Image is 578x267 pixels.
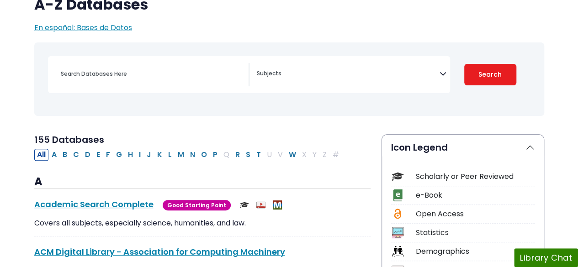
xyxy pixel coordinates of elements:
[392,189,404,201] img: Icon e-Book
[416,227,535,238] div: Statistics
[165,149,175,161] button: Filter Results L
[240,200,249,209] img: Scholarly or Peer Reviewed
[103,149,113,161] button: Filter Results F
[392,245,404,257] img: Icon Demographics
[416,246,535,257] div: Demographics
[382,135,544,160] button: Icon Legend
[416,209,535,220] div: Open Access
[94,149,103,161] button: Filter Results E
[286,149,299,161] button: Filter Results W
[273,200,282,209] img: MeL (Michigan electronic Library)
[256,200,265,209] img: Audio & Video
[34,246,285,257] a: ACM Digital Library - Association for Computing Machinery
[154,149,165,161] button: Filter Results K
[416,171,535,182] div: Scholarly or Peer Reviewed
[392,170,404,183] img: Icon Scholarly or Peer Reviewed
[82,149,93,161] button: Filter Results D
[392,208,403,220] img: Icon Open Access
[34,22,132,33] a: En español: Bases de Datos
[34,199,154,210] a: Academic Search Complete
[34,175,371,189] h3: A
[243,149,253,161] button: Filter Results S
[254,149,264,161] button: Filter Results T
[34,133,104,146] span: 155 Databases
[392,226,404,239] img: Icon Statistics
[136,149,143,161] button: Filter Results I
[113,149,125,161] button: Filter Results G
[34,149,48,161] button: All
[187,149,198,161] button: Filter Results N
[464,64,516,85] button: Submit for Search Results
[257,71,440,78] textarea: Search
[175,149,187,161] button: Filter Results M
[163,200,231,210] span: Good Starting Point
[144,149,154,161] button: Filter Results J
[49,149,59,161] button: Filter Results A
[416,190,535,201] div: e-Book
[60,149,70,161] button: Filter Results B
[125,149,136,161] button: Filter Results H
[34,42,544,116] nav: Search filters
[55,67,249,80] input: Search database by title or keyword
[514,248,578,267] button: Library Chat
[34,149,343,159] div: Alpha-list to filter by first letter of database name
[34,218,371,229] p: Covers all subjects, especially science, humanities, and law.
[198,149,210,161] button: Filter Results O
[233,149,243,161] button: Filter Results R
[210,149,220,161] button: Filter Results P
[70,149,82,161] button: Filter Results C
